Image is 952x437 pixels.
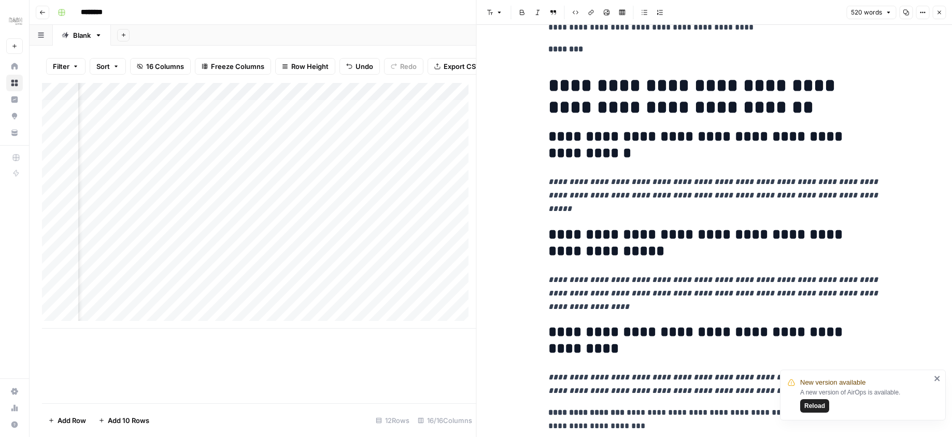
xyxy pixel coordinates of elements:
[6,91,23,108] a: Insights
[58,415,86,426] span: Add Row
[339,58,380,75] button: Undo
[108,415,149,426] span: Add 10 Rows
[53,61,69,72] span: Filter
[130,58,191,75] button: 16 Columns
[800,399,829,413] button: Reload
[384,58,423,75] button: Redo
[804,401,825,411] span: Reload
[275,58,335,75] button: Row Height
[90,58,126,75] button: Sort
[800,388,931,413] div: A new version of AirOps is available.
[400,61,417,72] span: Redo
[46,58,86,75] button: Filter
[428,58,487,75] button: Export CSV
[6,124,23,141] a: Your Data
[851,8,882,17] span: 520 words
[92,412,155,429] button: Add 10 Rows
[6,8,23,34] button: Workspace: Dash
[211,61,264,72] span: Freeze Columns
[96,61,110,72] span: Sort
[6,416,23,433] button: Help + Support
[846,6,896,19] button: 520 words
[6,108,23,124] a: Opportunities
[800,377,865,388] span: New version available
[414,412,476,429] div: 16/16 Columns
[6,75,23,91] a: Browse
[195,58,271,75] button: Freeze Columns
[6,383,23,400] a: Settings
[6,12,25,31] img: Dash Logo
[6,400,23,416] a: Usage
[372,412,414,429] div: 12 Rows
[6,58,23,75] a: Home
[42,412,92,429] button: Add Row
[356,61,373,72] span: Undo
[291,61,329,72] span: Row Height
[444,61,480,72] span: Export CSV
[53,25,111,46] a: Blank
[146,61,184,72] span: 16 Columns
[73,30,91,40] div: Blank
[934,374,941,383] button: close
